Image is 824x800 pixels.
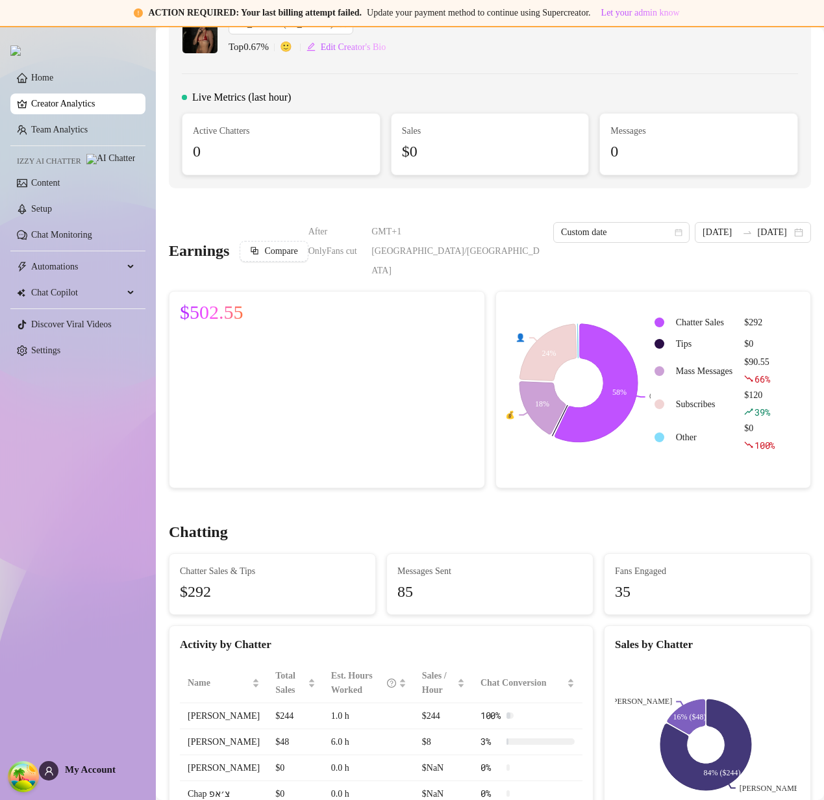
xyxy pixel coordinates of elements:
td: 0.0 h [323,755,414,781]
span: After OnlyFans cut [308,222,364,261]
td: Mass Messages [671,355,738,387]
span: GMT+1 [GEOGRAPHIC_DATA]/[GEOGRAPHIC_DATA] [371,222,545,281]
td: Subscribes [671,388,738,420]
div: $0 [744,337,775,351]
span: Total Sales [275,669,305,697]
img: the_bohema [182,18,218,53]
div: 85 [397,580,582,605]
span: 0 % [481,760,501,775]
div: 35 [615,580,800,605]
input: End date [758,225,792,240]
span: Sales / Hour [422,669,455,697]
text: 💰 [505,410,515,419]
span: calendar [675,229,682,236]
span: 100 % [481,708,501,723]
span: Chatter Sales & Tips [180,564,365,579]
a: Chat Monitoring [31,230,92,240]
span: Compare [264,246,297,256]
td: 6.0 h [323,729,414,755]
a: Home [31,73,53,82]
span: Top 0.67 % [229,40,280,55]
img: logo.svg [10,45,21,56]
input: Start date [703,225,736,240]
a: Team Analytics [31,125,88,134]
button: Open Tanstack query devtools [10,764,36,790]
th: Sales / Hour [414,664,473,703]
span: Live Metrics (last hour) [192,90,291,105]
span: 66 % [755,373,769,385]
td: Chatter Sales [671,312,738,332]
div: 0 [193,140,369,164]
span: Fans Engaged [615,564,800,579]
td: [PERSON_NAME] [180,703,268,729]
th: Chat Conversion [473,664,582,703]
a: Settings [31,345,60,355]
div: $0 [402,140,579,164]
a: Setup [31,204,52,214]
img: Chat Copilot [17,288,25,297]
span: Automations [31,256,123,277]
img: AI Chatter [86,154,135,164]
span: $292 [180,580,365,605]
text: 👤 [516,332,525,342]
div: Est. Hours Worked [331,669,396,697]
div: Activity by Chatter [180,636,582,654]
td: $48 [268,729,323,755]
td: $244 [268,703,323,729]
button: Let your admin know [596,5,685,21]
span: Let your admin know [601,8,680,18]
text: [PERSON_NAME] [610,697,672,706]
span: swap-right [742,227,753,238]
span: Messages [610,124,787,138]
span: 🙂 [280,40,306,55]
td: $244 [414,703,473,729]
h3: Chatting [169,522,228,543]
text: [PERSON_NAME] [740,784,801,793]
button: Compare [240,241,308,262]
td: 1.0 h [323,703,414,729]
span: Custom date [561,223,682,242]
td: Tips [671,334,738,354]
span: 3 % [481,734,501,749]
span: question-circle [387,669,396,697]
td: $0 [268,755,323,781]
div: Sales by Chatter [615,636,800,654]
span: Messages Sent [397,564,582,579]
span: Edit Creator's Bio [321,42,386,53]
strong: ACTION REQUIRED: Your last billing attempt failed. [148,8,362,18]
span: Active Chatters [193,124,369,138]
span: 39 % [755,406,769,418]
span: 100 % [755,439,775,451]
td: [PERSON_NAME] [180,755,268,781]
span: Chat Copilot [31,282,123,303]
span: block [250,246,259,255]
span: fall [744,440,753,449]
span: rise [744,407,753,416]
span: My Account [65,764,116,775]
td: [PERSON_NAME] [180,729,268,755]
a: Content [31,178,60,188]
span: $502.55 [180,302,243,323]
span: Sales [402,124,579,138]
span: to [742,227,753,238]
th: Total Sales [268,664,323,703]
a: Discover Viral Videos [31,319,112,329]
button: Edit Creator's Bio [306,37,387,58]
div: $120 [744,388,775,420]
a: Creator Analytics [31,94,135,114]
div: $292 [744,316,775,330]
span: Update your payment method to continue using Supercreator. [367,8,590,18]
div: $0 [744,421,775,453]
span: thunderbolt [17,262,27,272]
text: 💬 [649,392,659,401]
td: Other [671,421,738,453]
span: user [44,766,54,776]
span: Name [188,676,249,690]
span: Izzy AI Chatter [17,155,81,168]
span: exclamation-circle [134,8,143,18]
th: Name [180,664,268,703]
span: fall [744,374,753,383]
span: edit [306,42,316,51]
div: 0 [610,140,787,164]
div: $90.55 [744,355,775,387]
